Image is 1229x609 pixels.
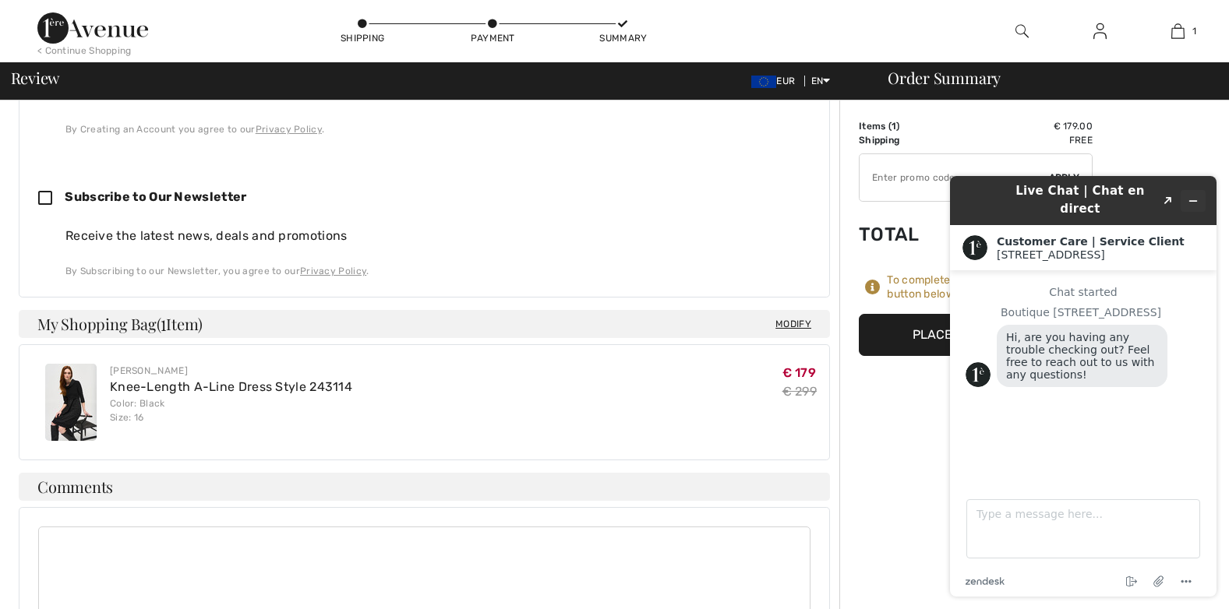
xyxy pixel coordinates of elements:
[959,119,1093,133] td: € 179.00
[65,122,798,136] div: By Creating an Account you agree to our .
[859,314,1093,356] button: Place Your Order
[782,384,818,399] s: € 299
[300,266,366,276] a: Privacy Policy
[65,189,246,204] span: Subscribe to Our Newsletter
[110,396,352,424] div: Color: Black Size: 16
[1015,22,1029,40] img: search the website
[599,31,646,45] div: Summary
[19,473,830,501] h4: Comments
[775,316,811,332] span: Modify
[19,310,830,338] h4: My Shopping Bag
[1139,22,1216,40] a: 1
[959,133,1093,147] td: Free
[811,76,831,86] span: EN
[110,364,352,378] div: [PERSON_NAME]
[1192,24,1196,38] span: 1
[869,70,1220,86] div: Order Summary
[339,31,386,45] div: Shipping
[110,379,352,394] a: Knee-Length A-Line Dress Style 243114
[45,364,97,441] img: Knee-Length A-Line Dress Style 243114
[37,44,132,58] div: < Continue Shopping
[859,133,959,147] td: Shipping
[1093,22,1107,40] img: My Info
[751,76,801,86] span: EUR
[65,227,811,245] div: Receive the latest news, deals and promotions
[1081,22,1119,41] a: Sign In
[938,164,1229,609] iframe: Find more information here
[161,313,166,333] span: 1
[65,264,811,278] div: By Subscribing to our Newsletter, you agree to our .
[782,365,817,380] span: € 179
[887,273,1093,301] div: To complete your order, press the button below.
[892,121,896,132] span: 1
[859,208,959,261] td: Total
[34,11,66,25] span: Chat
[157,313,203,334] span: ( Item)
[37,12,148,44] img: 1ère Avenue
[860,154,1049,201] input: Promo code
[1171,22,1185,40] img: My Bag
[256,124,322,135] a: Privacy Policy
[859,119,959,133] td: Items ( )
[11,70,60,86] span: Review
[751,76,776,88] img: Euro
[469,31,516,45] div: Payment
